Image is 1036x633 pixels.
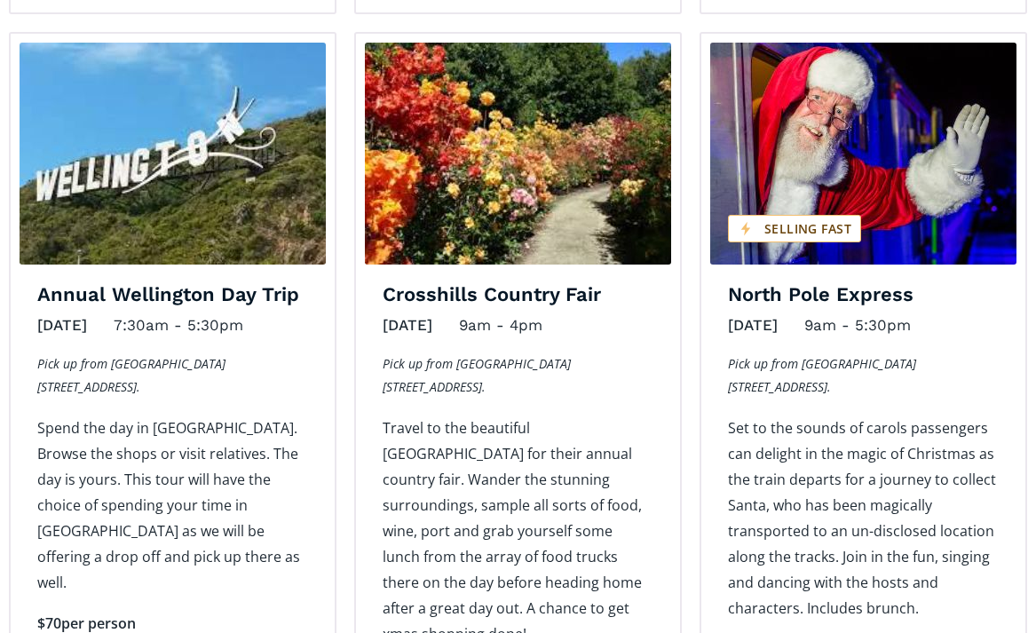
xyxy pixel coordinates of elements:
[804,312,911,339] div: 9am - 5:30pm
[728,215,861,242] div: Selling fast
[459,312,542,339] div: 9am - 4pm
[728,352,999,398] p: Pick up from [GEOGRAPHIC_DATA] [STREET_ADDRESS].
[383,352,653,398] p: Pick up from [GEOGRAPHIC_DATA] [STREET_ADDRESS].
[728,282,999,308] h4: North Pole Express
[383,282,653,308] h4: Crosshills Country Fair
[37,352,308,398] p: Pick up from [GEOGRAPHIC_DATA] [STREET_ADDRESS].
[728,415,999,621] p: Set to the sounds of carols passengers can delight in the magic of Christmas as the train departs...
[383,312,432,339] div: [DATE]
[728,312,778,339] div: [DATE]
[114,312,243,339] div: 7:30am - 5:30pm
[37,312,87,339] div: [DATE]
[37,282,308,308] h4: Annual Wellington Day Trip
[37,415,308,596] p: Spend the day in [GEOGRAPHIC_DATA]. Browse the shops or visit relatives. The day is yours. This t...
